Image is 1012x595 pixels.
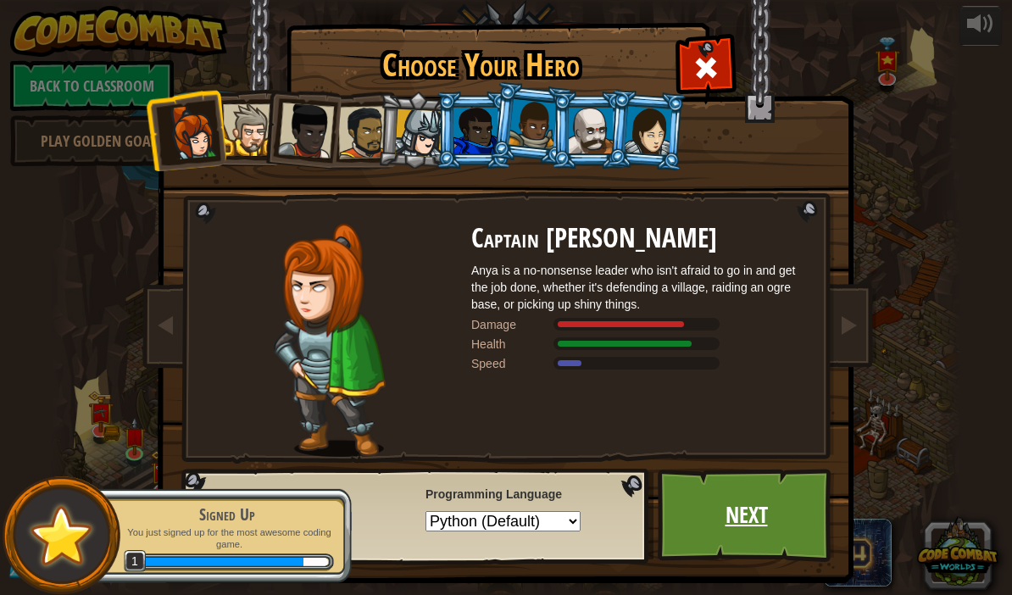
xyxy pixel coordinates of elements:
[471,336,810,353] div: Gains 140% of listed Warrior armor health.
[658,469,835,562] a: Next
[120,503,334,526] div: Signed Up
[436,92,512,169] li: Gordon the Stalwart
[606,89,687,171] li: Illia Shieldsmith
[471,316,556,333] div: Damage
[181,469,653,565] img: language-selector-background.png
[320,91,398,170] li: Alejandro the Duelist
[376,90,457,171] li: Hattori Hanzō
[471,262,810,313] div: Anya is a no-nonsense leader who isn't afraid to go in and get the job done, whether it's defendi...
[551,92,627,169] li: Okar Stompfoot
[259,86,342,169] li: Lady Ida Justheart
[144,88,227,171] li: Captain Anya Weston
[471,336,556,353] div: Health
[290,47,671,83] h1: Choose Your Hero
[120,526,334,551] p: You just signed up for the most awesome coding game.
[471,355,556,372] div: Speed
[124,550,147,573] span: 1
[425,486,611,503] span: Programming Language
[23,498,100,573] img: default.png
[205,89,281,166] li: Sir Tharin Thunderfist
[471,355,810,372] div: Moves at 6 meters per second.
[489,81,573,166] li: Arryn Stonewall
[471,316,810,333] div: Deals 120% of listed Warrior weapon damage.
[471,224,810,253] h2: Captain [PERSON_NAME]
[274,224,385,457] img: captain-pose.png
